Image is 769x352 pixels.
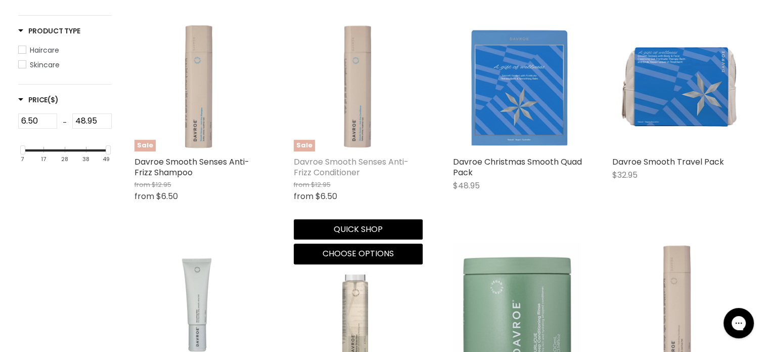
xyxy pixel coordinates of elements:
div: 49 [103,156,110,163]
a: Davroe Smooth Travel Pack [612,156,724,168]
span: $48.95 [453,180,480,191]
a: Davroe Christmas Smooth Quad Pack [453,22,582,151]
a: Davroe Smooth Senses Anti-Frizz Shampoo [134,156,249,178]
span: Price [18,95,59,105]
img: Davroe Smooth Senses Anti-Frizz Shampoo [134,22,263,151]
span: Sale [294,140,315,151]
img: Davroe Smooth Travel Pack [612,35,741,138]
span: $32.95 [612,169,638,181]
span: $12.95 [152,180,171,189]
span: Sale [134,140,156,151]
img: Davroe Smooth Senses Anti-Frizz Conditioner [294,22,423,151]
span: Choose options [323,248,394,259]
input: Max Price [72,113,112,129]
div: 17 [41,156,46,163]
a: Skincare [18,59,112,70]
div: 7 [21,156,24,163]
span: $12.95 [311,180,331,189]
a: Haircare [18,45,112,56]
button: Choose options [294,244,423,264]
a: Davroe Smooth Senses Anti-Frizz ConditionerSale [294,22,423,151]
div: - [57,113,72,132]
div: 38 [82,156,89,163]
input: Min Price [18,113,58,129]
iframe: Gorgias live chat messenger [718,304,759,342]
span: from [294,180,309,189]
span: Skincare [30,60,60,70]
button: Quick shop [294,219,423,240]
h3: Product Type [18,26,81,36]
a: Davroe Smooth Travel Pack [612,22,741,151]
span: from [294,190,313,202]
a: Davroe Smooth Senses Anti-Frizz ShampooSale [134,22,263,151]
span: Haircare [30,45,59,55]
span: from [134,190,154,202]
img: Davroe Christmas Smooth Quad Pack [460,22,574,151]
span: $6.50 [156,190,178,202]
a: Davroe Smooth Senses Anti-Frizz Conditioner [294,156,409,178]
span: from [134,180,150,189]
span: ($) [48,95,58,105]
a: Davroe Christmas Smooth Quad Pack [453,156,582,178]
h3: Price($) [18,95,59,105]
span: $6.50 [315,190,337,202]
div: 28 [61,156,68,163]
